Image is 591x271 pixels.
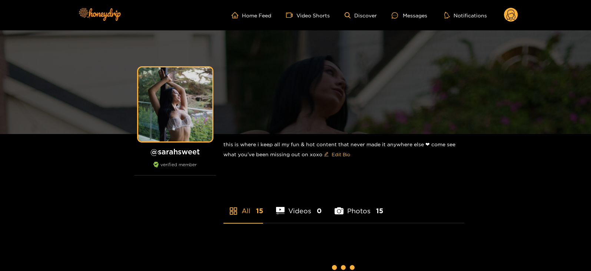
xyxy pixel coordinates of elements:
li: All [223,190,263,223]
li: Photos [335,190,383,223]
div: this is where i keep all my fun & hot content that never made it anywhere else ❤︎︎ come see what ... [223,134,464,166]
a: Home Feed [232,12,271,19]
li: Videos [276,190,322,223]
h1: @ sarahsweet [135,147,216,156]
span: video-camera [286,12,296,19]
span: 15 [376,206,383,215]
span: home [232,12,242,19]
button: Notifications [442,11,489,19]
div: verified member [135,162,216,175]
span: edit [324,152,329,157]
button: editEdit Bio [322,148,352,160]
div: Messages [392,11,427,20]
a: Video Shorts [286,12,330,19]
span: 15 [256,206,263,215]
span: Edit Bio [332,151,350,158]
span: 0 [317,206,322,215]
a: Discover [345,12,377,19]
span: appstore [229,207,238,215]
